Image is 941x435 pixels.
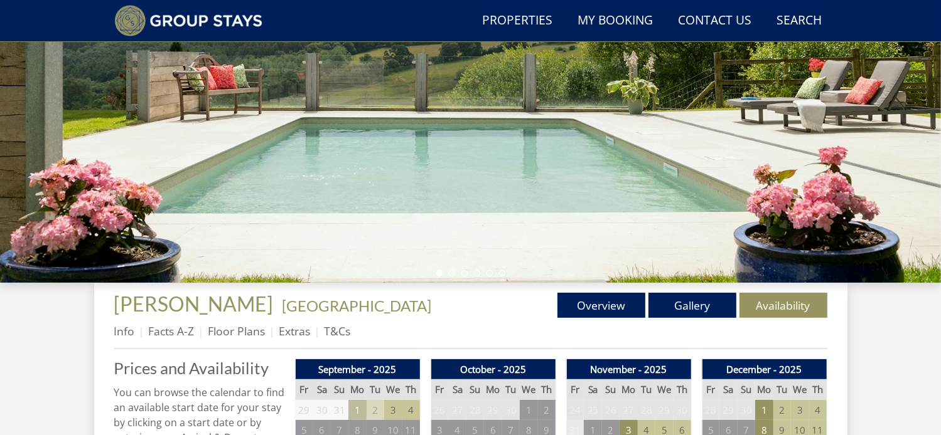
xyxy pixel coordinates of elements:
th: Mo [620,379,637,400]
td: 30 [738,400,755,421]
a: Search [772,7,827,35]
th: Su [466,379,484,400]
th: October - 2025 [431,359,556,380]
td: 2 [538,400,556,421]
th: Su [738,379,755,400]
td: 28 [702,400,719,421]
th: We [384,379,402,400]
td: 29 [655,400,673,421]
th: Sa [719,379,737,400]
td: 1 [755,400,773,421]
th: We [791,379,809,400]
td: 4 [402,400,420,421]
th: Su [331,379,348,400]
td: 4 [809,400,827,421]
a: My Booking [573,7,659,35]
a: Extras [279,323,311,338]
td: 3 [791,400,809,421]
a: T&Cs [325,323,351,338]
th: Sa [313,379,330,400]
th: Sa [584,379,601,400]
th: We [655,379,673,400]
td: 31 [331,400,348,421]
td: 2 [367,400,384,421]
th: Su [602,379,620,400]
th: Mo [755,379,773,400]
a: Contact Us [674,7,757,35]
td: 26 [602,400,620,421]
th: December - 2025 [702,359,827,380]
td: 29 [295,400,313,421]
td: 3 [384,400,402,421]
th: Fr [566,379,584,400]
th: Th [674,379,691,400]
span: - [277,296,432,315]
td: 29 [719,400,737,421]
th: Mo [484,379,502,400]
span: [PERSON_NAME] [114,291,274,316]
th: Th [538,379,556,400]
th: Tu [367,379,384,400]
th: September - 2025 [295,359,420,380]
th: Fr [295,379,313,400]
td: 2 [773,400,791,421]
a: Gallery [648,293,736,318]
a: Overview [557,293,645,318]
th: Sa [448,379,466,400]
a: Properties [478,7,558,35]
th: November - 2025 [566,359,691,380]
a: Prices and Availability [114,359,285,377]
td: 30 [313,400,330,421]
th: Fr [702,379,719,400]
a: Info [114,323,135,338]
td: 1 [520,400,537,421]
td: 29 [484,400,502,421]
th: Mo [348,379,366,400]
td: 28 [638,400,655,421]
a: Facts A-Z [149,323,195,338]
th: Tu [773,379,791,400]
th: Tu [638,379,655,400]
td: 1 [348,400,366,421]
td: 27 [448,400,466,421]
a: [GEOGRAPHIC_DATA] [282,296,432,315]
a: Availability [739,293,827,318]
th: Tu [502,379,520,400]
img: Group Stays [114,5,263,36]
a: Floor Plans [208,323,266,338]
td: 30 [674,400,691,421]
td: 24 [566,400,584,421]
a: [PERSON_NAME] [114,291,277,316]
th: We [520,379,537,400]
td: 30 [502,400,520,421]
th: Th [402,379,420,400]
th: Th [809,379,827,400]
td: 26 [431,400,448,421]
td: 25 [584,400,601,421]
th: Fr [431,379,448,400]
td: 28 [466,400,484,421]
td: 27 [620,400,637,421]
